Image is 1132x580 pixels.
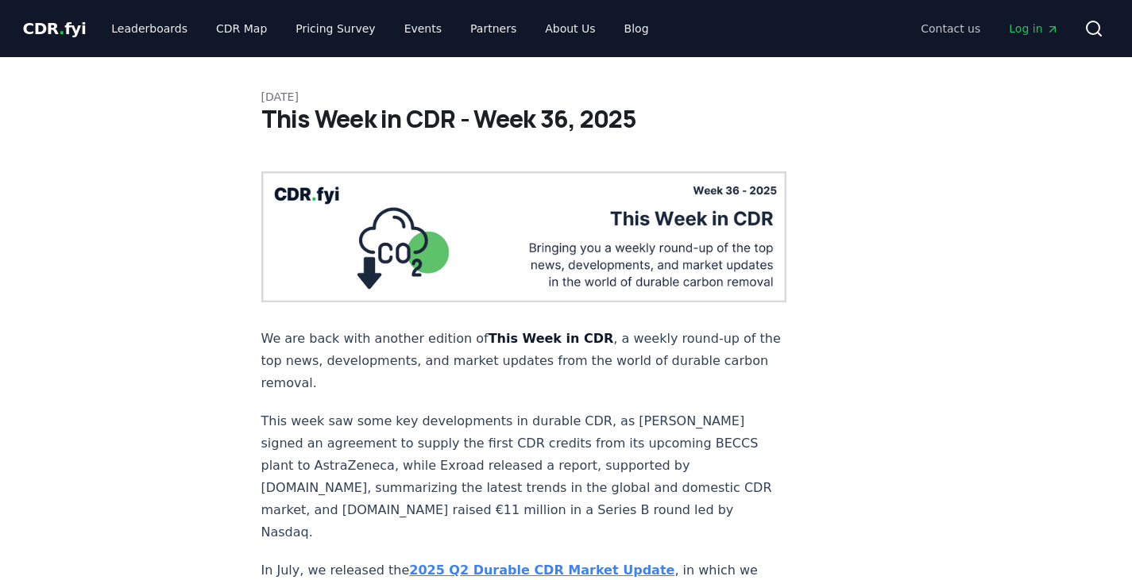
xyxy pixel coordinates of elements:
a: CDR Map [203,14,280,43]
a: Leaderboards [99,14,200,43]
a: 2025 Q2 Durable CDR Market Update [409,563,674,578]
a: Contact us [908,14,993,43]
h1: This Week in CDR - Week 36, 2025 [261,105,871,133]
span: . [59,19,64,38]
p: This week saw some key developments in durable CDR, as [PERSON_NAME] signed an agreement to suppl... [261,410,787,544]
p: [DATE] [261,89,871,105]
a: CDR.fyi [23,17,87,40]
a: About Us [532,14,608,43]
strong: This Week in CDR [489,331,614,346]
span: CDR fyi [23,19,87,38]
img: blog post image [261,171,787,302]
nav: Main [99,14,661,43]
a: Pricing Survey [283,14,388,43]
p: We are back with another edition of , a weekly round-up of the top news, developments, and market... [261,328,787,394]
nav: Main [908,14,1071,43]
a: Blog [612,14,662,43]
a: Log in [996,14,1071,43]
a: Partners [458,14,529,43]
a: Events [392,14,454,43]
span: Log in [1009,21,1058,36]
